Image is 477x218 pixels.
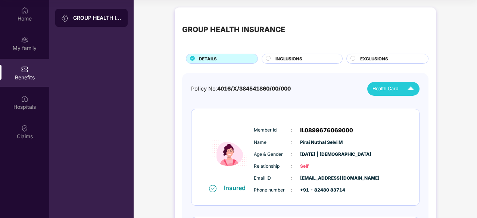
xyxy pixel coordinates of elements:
[291,162,293,170] span: :
[291,150,293,158] span: :
[21,7,28,14] img: svg+xml;base64,PHN2ZyBpZD0iSG9tZSIgeG1sbnM9Imh0dHA6Ly93d3cudzMub3JnLzIwMDAvc3ZnIiB3aWR0aD0iMjAiIG...
[300,139,337,146] span: Pirai Nuthal Selvi M
[404,82,417,95] img: Icuh8uwCUCF+XjCZyLQsAKiDCM9HiE6CMYmKQaPGkZKaA32CAAACiQcFBJY0IsAAAAASUVORK5CYII=
[254,175,291,182] span: Email ID
[254,127,291,134] span: Member Id
[300,163,337,170] span: Self
[217,85,291,92] span: 4016/X/384541860/00/000
[21,95,28,102] img: svg+xml;base64,PHN2ZyBpZD0iSG9zcGl0YWxzIiB4bWxucz0iaHR0cDovL3d3dy53My5vcmcvMjAwMC9zdmciIHdpZHRoPS...
[61,15,69,22] img: svg+xml;base64,PHN2ZyB3aWR0aD0iMjAiIGhlaWdodD0iMjAiIHZpZXdCb3g9IjAgMCAyMCAyMCIgZmlsbD0ibm9uZSIgeG...
[21,66,28,73] img: svg+xml;base64,PHN2ZyBpZD0iQmVuZWZpdHMiIHhtbG5zPSJodHRwOi8vd3d3LnczLm9yZy8yMDAwL3N2ZyIgd2lkdGg9Ij...
[275,56,302,62] span: INCLUSIONS
[300,187,337,194] span: +91 - 82480 83714
[224,184,250,192] div: Insured
[254,163,291,170] span: Relationship
[207,122,252,184] img: icon
[73,14,122,22] div: GROUP HEALTH INSURANCE
[254,187,291,194] span: Phone number
[209,185,216,192] img: svg+xml;base64,PHN2ZyB4bWxucz0iaHR0cDovL3d3dy53My5vcmcvMjAwMC9zdmciIHdpZHRoPSIxNiIgaGVpZ2h0PSIxNi...
[191,85,291,93] div: Policy No:
[360,56,388,62] span: EXCLUSIONS
[254,151,291,158] span: Age & Gender
[291,126,293,134] span: :
[21,36,28,44] img: svg+xml;base64,PHN2ZyB3aWR0aD0iMjAiIGhlaWdodD0iMjAiIHZpZXdCb3g9IjAgMCAyMCAyMCIgZmlsbD0ibm9uZSIgeG...
[254,139,291,146] span: Name
[291,174,293,182] span: :
[199,56,217,62] span: DETAILS
[372,85,399,92] span: Health Card
[300,151,337,158] span: [DATE] | [DEMOGRAPHIC_DATA]
[291,138,293,146] span: :
[367,82,420,96] button: Health Card
[291,186,293,194] span: :
[21,124,28,132] img: svg+xml;base64,PHN2ZyBpZD0iQ2xhaW0iIHhtbG5zPSJodHRwOi8vd3d3LnczLm9yZy8yMDAwL3N2ZyIgd2lkdGg9IjIwIi...
[300,175,337,182] span: [EMAIL_ADDRESS][DOMAIN_NAME]
[182,24,285,35] div: GROUP HEALTH INSURANCE
[300,126,353,135] span: IL0899676069000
